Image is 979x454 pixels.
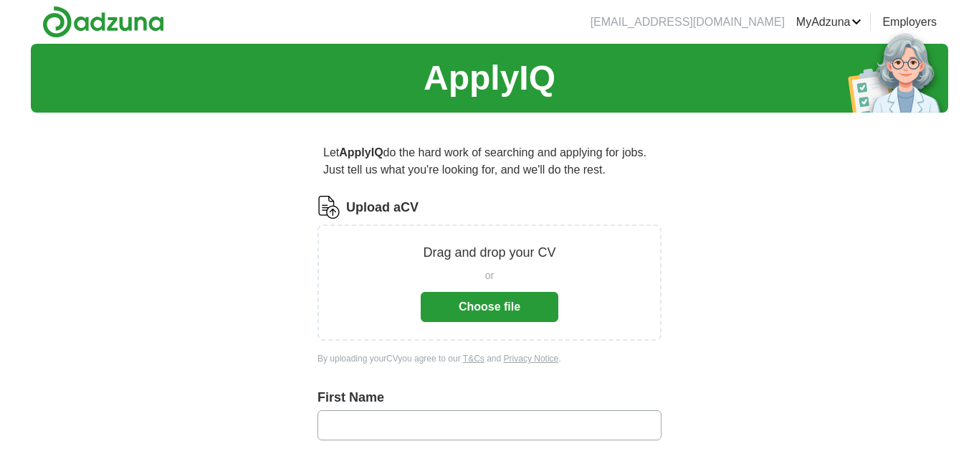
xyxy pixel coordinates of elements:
[317,138,662,184] p: Let do the hard work of searching and applying for jobs. Just tell us what you're looking for, an...
[796,14,862,31] a: MyAdzuna
[317,352,662,365] div: By uploading your CV you agree to our and .
[882,14,937,31] a: Employers
[504,354,559,364] a: Privacy Notice
[339,146,383,159] strong: ApplyIQ
[346,198,419,217] label: Upload a CV
[317,196,340,219] img: CV Icon
[423,243,555,263] p: Drag and drop your CV
[463,354,484,364] a: T&Cs
[421,292,558,322] button: Choose file
[485,268,494,283] span: or
[317,388,662,407] label: First Name
[591,14,785,31] li: [EMAIL_ADDRESS][DOMAIN_NAME]
[42,6,164,38] img: Adzuna logo
[424,52,555,104] h1: ApplyIQ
